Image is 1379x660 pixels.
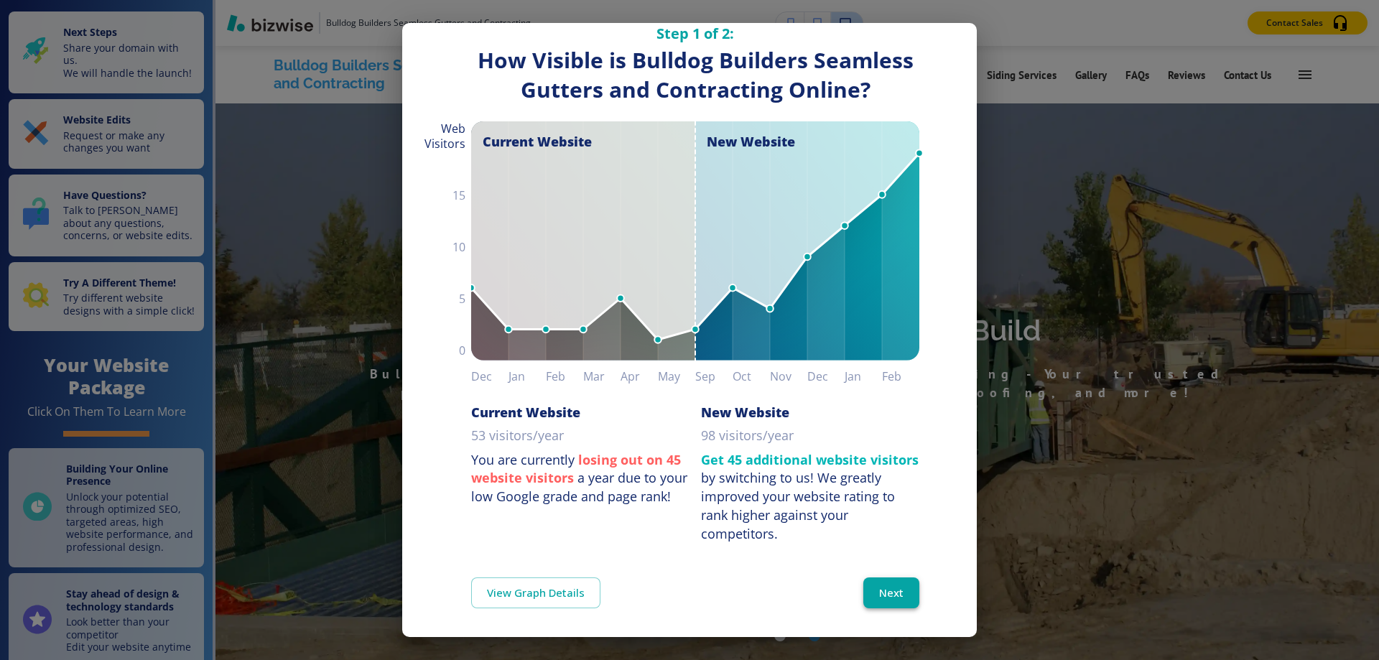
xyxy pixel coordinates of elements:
h6: Jan [845,366,882,386]
p: 98 visitors/year [701,427,794,445]
strong: losing out on 45 website visitors [471,451,681,487]
h6: Nov [770,366,807,386]
h6: Dec [471,366,509,386]
strong: Get 45 additional website visitors [701,451,919,468]
h6: Mar [583,366,621,386]
h6: Feb [882,366,919,386]
h6: Jan [509,366,546,386]
h6: Feb [546,366,583,386]
h6: May [658,366,695,386]
h6: Apr [621,366,658,386]
div: We greatly improved your website rating to rank higher against your competitors. [701,469,895,542]
p: You are currently a year due to your low Google grade and page rank! [471,451,689,506]
h6: Oct [733,366,770,386]
a: View Graph Details [471,577,600,608]
h6: New Website [701,404,789,421]
h6: Sep [695,366,733,386]
h6: Dec [807,366,845,386]
p: 53 visitors/year [471,427,564,445]
p: by switching to us! [701,451,919,544]
button: Next [863,577,919,608]
h6: Current Website [471,404,580,421]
